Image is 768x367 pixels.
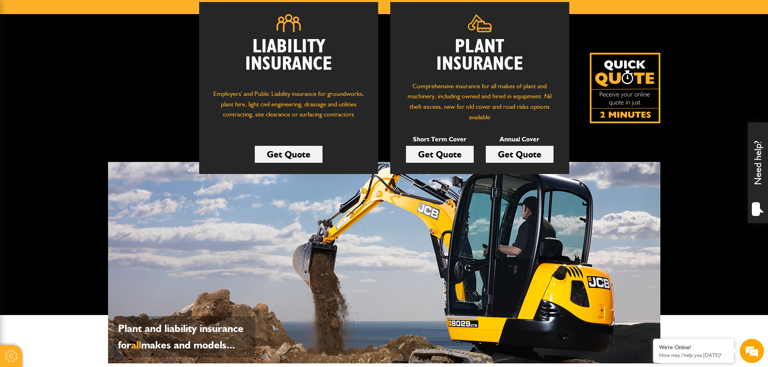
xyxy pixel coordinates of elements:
input: Enter your phone number [10,122,147,140]
textarea: Type your message and hit 'Enter' [10,146,147,241]
p: How may I help you today? [659,352,728,358]
input: Enter your email address [10,98,147,116]
h2: Plant Insurance [402,38,557,73]
a: Get Quote [255,146,323,163]
div: Minimize live chat window [132,4,152,23]
div: Chat with us now [42,45,135,56]
a: Get Quote [406,146,474,163]
img: d_20077148190_company_1631870298795_20077148190 [14,45,34,56]
img: Quick Quote [590,53,660,123]
input: Enter your last name [10,75,147,92]
p: Annual Cover [486,134,554,145]
span: all [131,338,141,351]
a: Get Quote [486,146,554,163]
div: We're Online! [659,344,728,351]
p: Short Term Cover [406,134,474,145]
p: Plant and liability insurance for makes and models... [118,320,251,353]
em: Start Chat [110,248,146,259]
div: Need help? [748,122,768,223]
h2: Liability Insurance [211,38,366,81]
p: Comprehensive insurance for all makes of plant and machinery, including owned and hired in equipm... [402,81,557,122]
p: Employers' and Public Liability insurance for groundworks, plant hire, light civil engineering, d... [211,89,366,127]
a: Get your insurance quote isn just 2-minutes [590,53,660,123]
